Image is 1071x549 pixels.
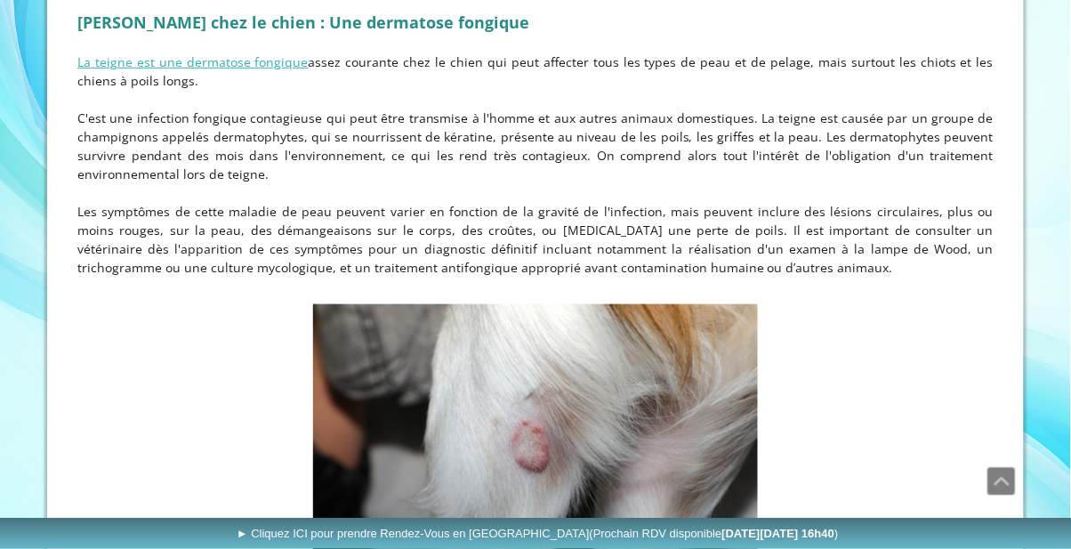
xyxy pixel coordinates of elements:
strong: [PERSON_NAME] chez le chien : Une dermatose fongique [77,12,529,33]
a: Défiler vers le haut [987,467,1016,496]
span: (Prochain RDV disponible ) [590,527,839,540]
b: [DATE][DATE] 16h40 [722,527,835,540]
span: Défiler vers le haut [988,468,1015,495]
p: C'est une infection fongique contagieuse qui peut être transmise à l'homme et aux autres animaux ... [77,109,994,183]
p: Les symptômes de cette maladie de peau peuvent varier en fonction de la gravité de l'infection, m... [77,202,994,277]
a: La teigne est une dermatose fongique [77,53,309,70]
p: assez courante chez le chien qui peut affecter tous les types de peau et de pelage, mais surtout ... [77,52,994,90]
span: ► Cliquez ICI pour prendre Rendez-Vous en [GEOGRAPHIC_DATA] [237,527,839,540]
